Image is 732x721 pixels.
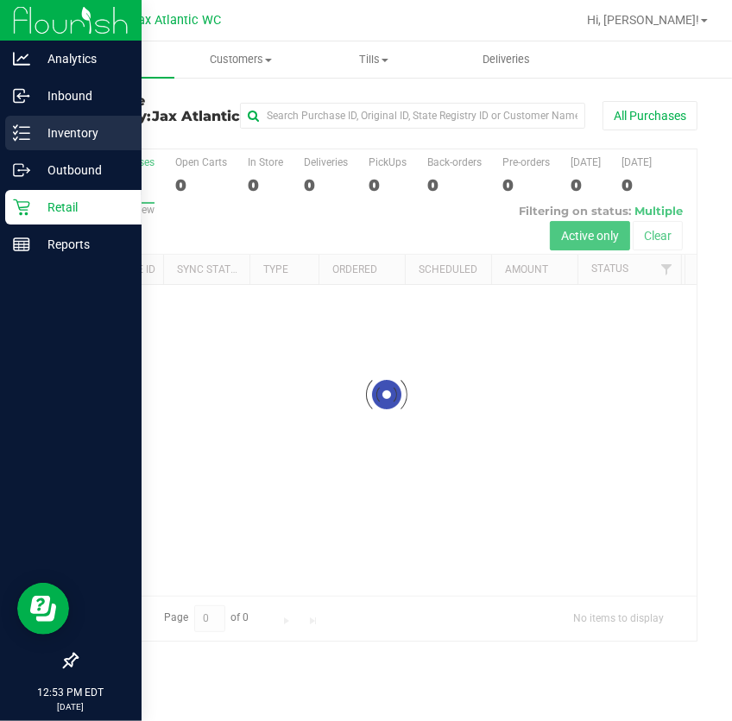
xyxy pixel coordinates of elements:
[175,52,306,67] span: Customers
[13,236,30,253] inline-svg: Reports
[17,583,69,635] iframe: Resource center
[459,52,553,67] span: Deliveries
[76,108,240,140] span: Jax Atlantic WC
[603,101,697,130] button: All Purchases
[131,13,221,28] span: Jax Atlantic WC
[13,50,30,67] inline-svg: Analytics
[30,160,134,180] p: Outbound
[440,41,573,78] a: Deliveries
[30,234,134,255] p: Reports
[587,13,699,27] span: Hi, [PERSON_NAME]!
[13,161,30,179] inline-svg: Outbound
[13,87,30,104] inline-svg: Inbound
[76,93,240,139] h3: Purchase Summary:
[30,85,134,106] p: Inbound
[8,685,134,700] p: 12:53 PM EDT
[30,123,134,143] p: Inventory
[8,700,134,713] p: [DATE]
[13,124,30,142] inline-svg: Inventory
[174,41,307,78] a: Customers
[30,197,134,218] p: Retail
[308,52,439,67] span: Tills
[13,199,30,216] inline-svg: Retail
[307,41,440,78] a: Tills
[240,103,585,129] input: Search Purchase ID, Original ID, State Registry ID or Customer Name...
[30,48,134,69] p: Analytics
